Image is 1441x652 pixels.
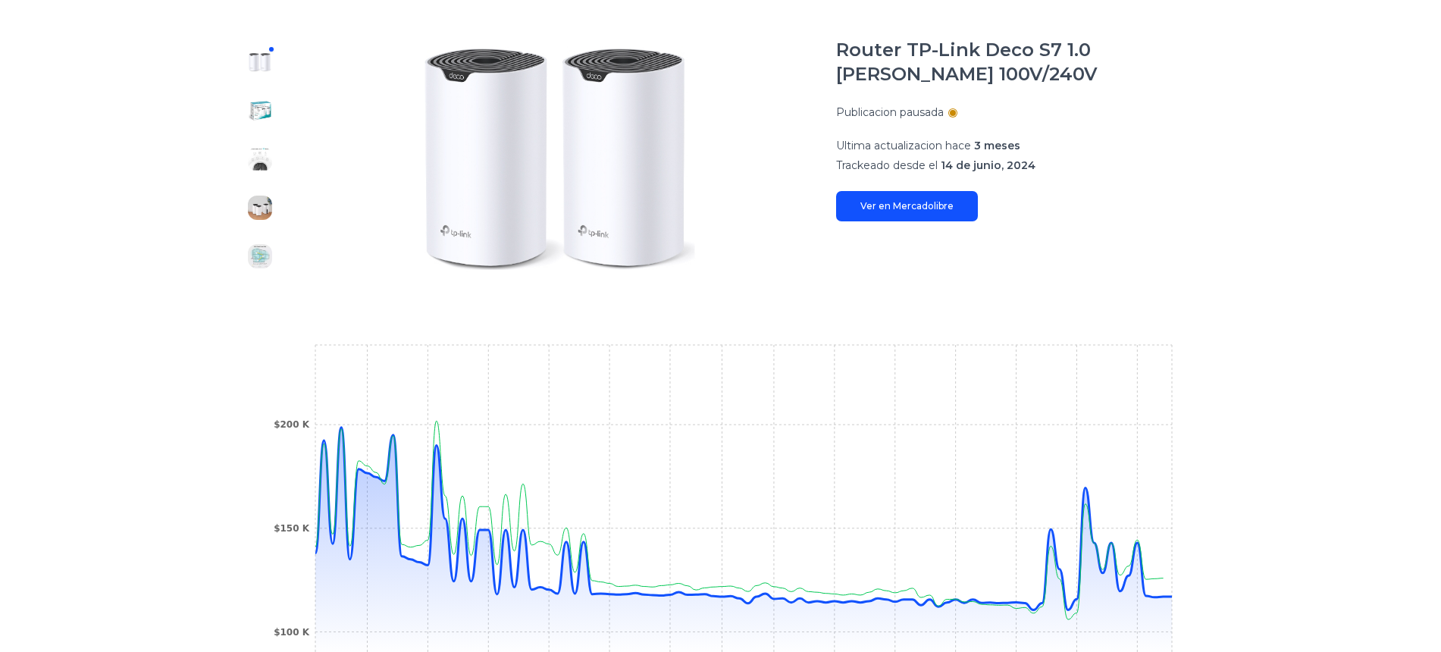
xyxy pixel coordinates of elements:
[941,158,1035,172] span: 14 de junio, 2024
[274,419,310,430] tspan: $200 K
[836,139,971,152] span: Ultima actualizacion hace
[248,50,272,74] img: Router TP-Link Deco S7 1.0 blanco 100V/240V
[836,105,944,120] p: Publicacion pausada
[248,196,272,220] img: Router TP-Link Deco S7 1.0 blanco 100V/240V
[836,158,938,172] span: Trackeado desde el
[974,139,1020,152] span: 3 meses
[248,99,272,123] img: Router TP-Link Deco S7 1.0 blanco 100V/240V
[836,38,1206,86] h1: Router TP-Link Deco S7 1.0 [PERSON_NAME] 100V/240V
[248,244,272,268] img: Router TP-Link Deco S7 1.0 blanco 100V/240V
[836,191,978,221] a: Ver en Mercadolibre
[248,147,272,171] img: Router TP-Link Deco S7 1.0 blanco 100V/240V
[274,627,310,638] tspan: $100 K
[274,523,310,534] tspan: $150 K
[315,38,806,281] img: Router TP-Link Deco S7 1.0 blanco 100V/240V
